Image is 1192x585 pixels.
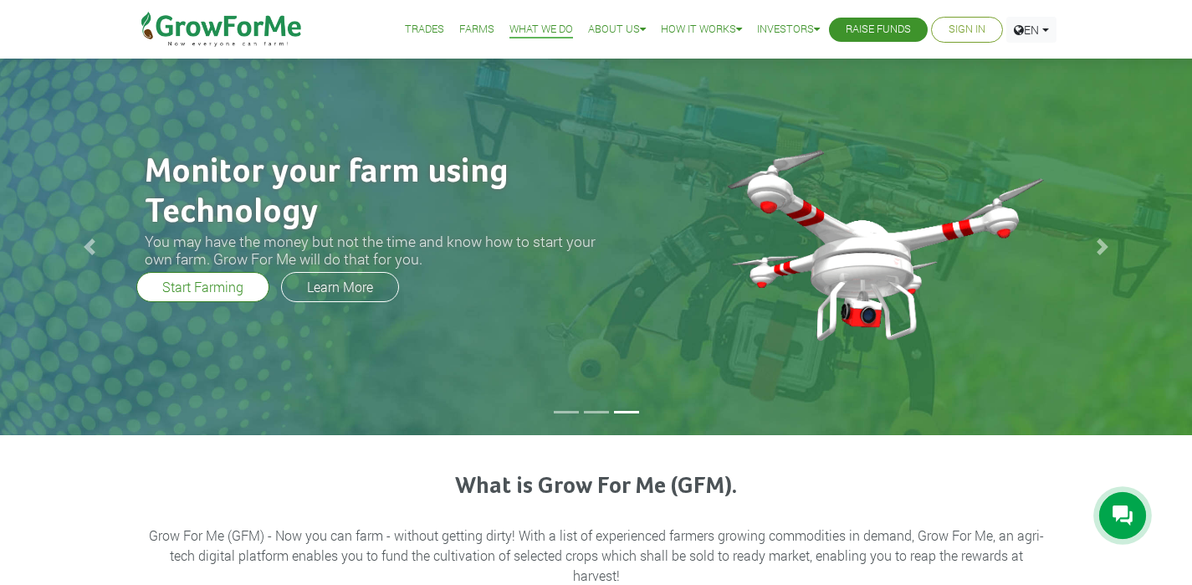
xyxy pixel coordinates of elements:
[846,21,911,38] a: Raise Funds
[509,21,573,38] a: What We Do
[145,152,622,233] h2: Monitor your farm using Technology
[405,21,444,38] a: Trades
[949,21,985,38] a: Sign In
[688,88,1061,349] img: growforme image
[147,473,1046,501] h3: What is Grow For Me (GFM).
[757,21,820,38] a: Investors
[281,272,399,302] a: Learn More
[588,21,646,38] a: About Us
[136,272,269,302] a: Start Farming
[1006,17,1056,43] a: EN
[459,21,494,38] a: Farms
[145,233,622,268] h3: You may have the money but not the time and know how to start your own farm. Grow For Me will do ...
[661,21,742,38] a: How it Works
